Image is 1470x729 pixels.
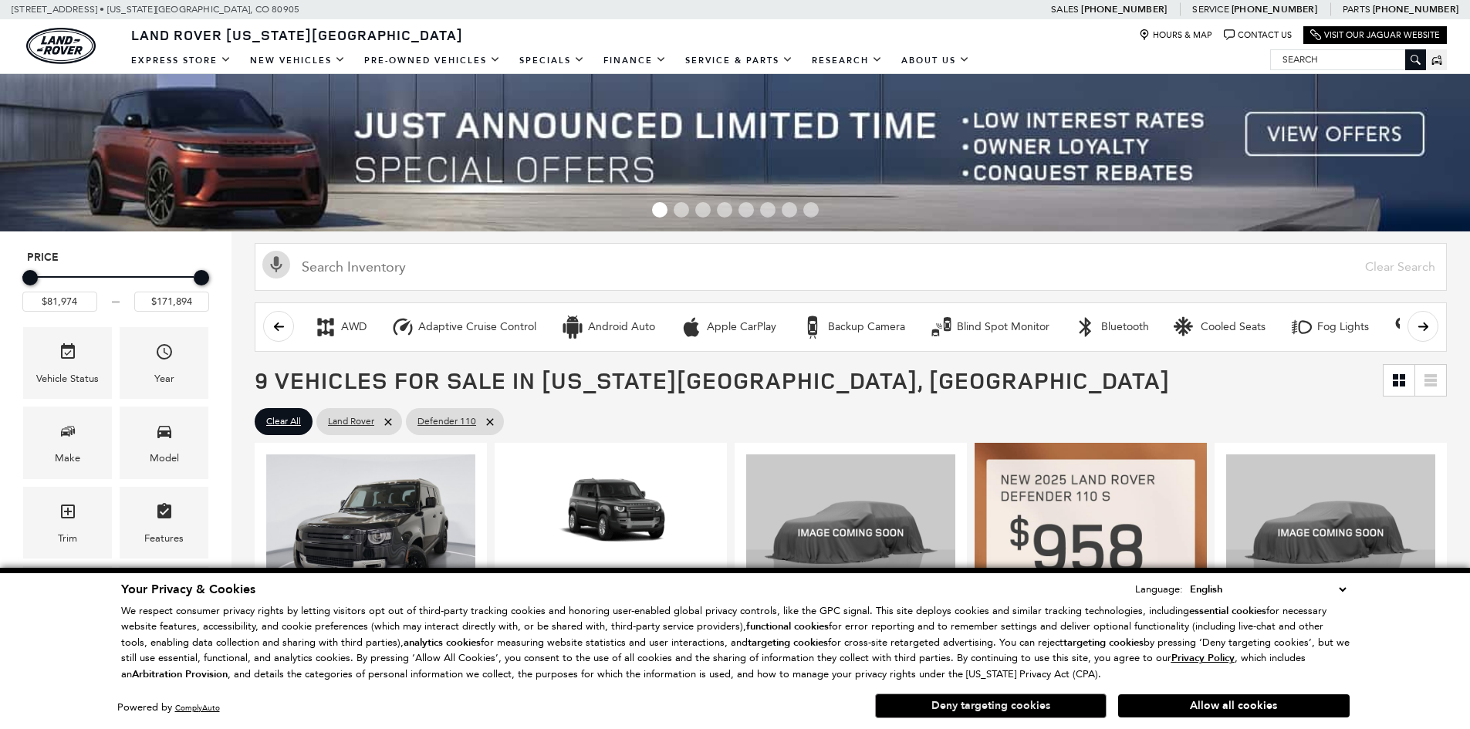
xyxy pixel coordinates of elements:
[506,454,715,572] img: 2025 LAND ROVER Defender 110 400PS S
[120,566,208,638] div: TransmissionTransmission
[121,581,255,598] span: Your Privacy & Cookies
[707,320,776,334] div: Apple CarPlay
[241,47,355,74] a: New Vehicles
[1051,4,1079,15] span: Sales
[121,603,1350,683] p: We respect consumer privacy rights by letting visitors opt out of third-party tracking cookies an...
[1135,584,1183,594] div: Language:
[1189,604,1266,618] strong: essential cookies
[553,311,664,343] button: Android AutoAndroid Auto
[1290,316,1313,339] div: Fog Lights
[26,28,96,64] a: land-rover
[175,703,220,713] a: ComplyAuto
[134,292,209,312] input: Maximum
[957,320,1049,334] div: Blind Spot Monitor
[12,4,299,15] a: [STREET_ADDRESS] • [US_STATE][GEOGRAPHIC_DATA], CO 80905
[262,251,290,278] svg: Click to toggle on voice search
[1317,320,1369,334] div: Fog Lights
[1074,316,1097,339] div: Bluetooth
[22,265,209,312] div: Price
[594,47,676,74] a: Finance
[1171,651,1235,665] u: Privacy Policy
[417,412,476,431] span: Defender 110
[404,636,481,650] strong: analytics cookies
[510,47,594,74] a: Specials
[1373,3,1458,15] a: [PHONE_NUMBER]
[23,327,112,399] div: VehicleVehicle Status
[328,412,374,431] span: Land Rover
[155,498,174,530] span: Features
[1066,311,1157,343] button: BluetoothBluetooth
[266,412,301,431] span: Clear All
[194,270,209,285] div: Maximum Price
[930,316,953,339] div: Blind Spot Monitor
[801,316,824,339] div: Backup Camera
[1165,311,1274,343] button: Cooled SeatsCooled Seats
[792,311,914,343] button: Backup CameraBackup Camera
[59,498,77,530] span: Trim
[1192,4,1228,15] span: Service
[59,418,77,450] span: Make
[760,202,776,218] span: Go to slide 6
[1186,581,1350,598] select: Language Select
[674,202,689,218] span: Go to slide 2
[355,47,510,74] a: Pre-Owned Vehicles
[1101,320,1149,334] div: Bluetooth
[828,320,905,334] div: Backup Camera
[418,320,536,334] div: Adaptive Cruise Control
[306,311,375,343] button: AWDAWD
[27,251,204,265] h5: Price
[155,339,174,370] span: Year
[120,407,208,478] div: ModelModel
[23,566,112,638] div: FueltypeFueltype
[717,202,732,218] span: Go to slide 4
[1201,320,1266,334] div: Cooled Seats
[671,311,785,343] button: Apple CarPlayApple CarPlay
[1407,311,1438,342] button: scroll right
[22,292,97,312] input: Minimum
[131,25,463,44] span: Land Rover [US_STATE][GEOGRAPHIC_DATA]
[122,47,241,74] a: EXPRESS STORE
[263,311,294,342] button: scroll left
[122,25,472,44] a: Land Rover [US_STATE][GEOGRAPHIC_DATA]
[652,202,667,218] span: Go to slide 1
[117,703,220,713] div: Powered by
[1174,316,1197,339] div: Cooled Seats
[314,316,337,339] div: AWD
[588,320,655,334] div: Android Auto
[383,311,545,343] button: Adaptive Cruise ControlAdaptive Cruise Control
[255,364,1170,396] span: 9 Vehicles for Sale in [US_STATE][GEOGRAPHIC_DATA], [GEOGRAPHIC_DATA]
[132,667,228,681] strong: Arbitration Provision
[738,202,754,218] span: Go to slide 5
[1310,29,1440,41] a: Visit Our Jaguar Website
[150,450,179,467] div: Model
[23,407,112,478] div: MakeMake
[1271,50,1425,69] input: Search
[55,450,80,467] div: Make
[748,636,828,650] strong: targeting cookies
[36,370,99,387] div: Vehicle Status
[680,316,703,339] div: Apple CarPlay
[1282,311,1377,343] button: Fog LightsFog Lights
[391,316,414,339] div: Adaptive Cruise Control
[561,316,584,339] div: Android Auto
[1139,29,1212,41] a: Hours & Map
[892,47,979,74] a: About Us
[255,243,1447,291] input: Search Inventory
[875,694,1107,718] button: Deny targeting cookies
[1081,3,1167,15] a: [PHONE_NUMBER]
[1232,3,1317,15] a: [PHONE_NUMBER]
[58,530,77,547] div: Trim
[803,202,819,218] span: Go to slide 8
[782,202,797,218] span: Go to slide 7
[59,339,77,370] span: Vehicle
[120,487,208,559] div: FeaturesFeatures
[23,487,112,559] div: TrimTrim
[1394,316,1417,339] div: Keyless Entry
[1063,636,1144,650] strong: targeting cookies
[22,270,38,285] div: Minimum Price
[1343,4,1370,15] span: Parts
[155,418,174,450] span: Model
[746,619,829,633] strong: functional cookies
[341,320,367,334] div: AWD
[266,454,475,611] img: 2025 LAND ROVER Defender 110 S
